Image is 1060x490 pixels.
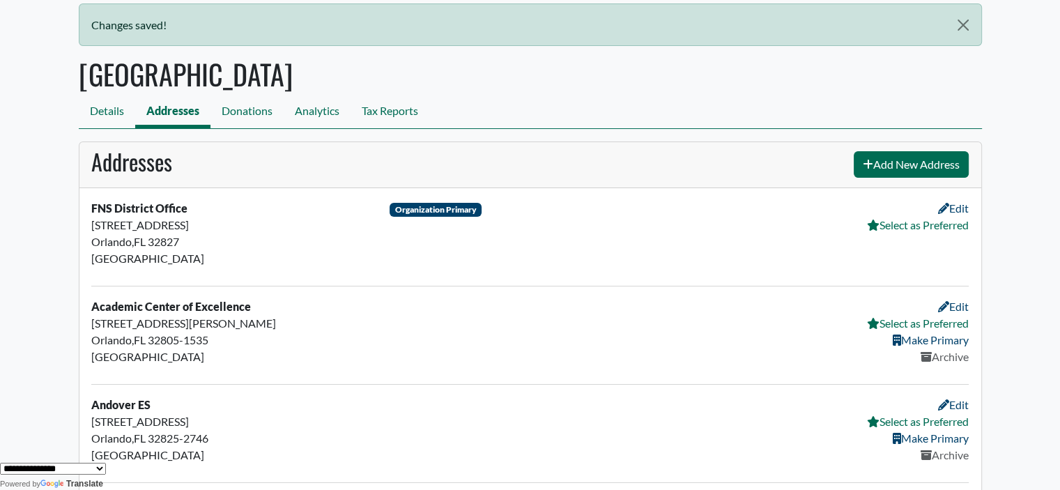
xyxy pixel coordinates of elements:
span: 32825-2746 [148,431,208,445]
div: [STREET_ADDRESS][PERSON_NAME] [91,315,373,332]
div: [STREET_ADDRESS] [91,413,373,430]
h1: [GEOGRAPHIC_DATA] [79,57,982,91]
span: 32805-1535 [148,333,208,346]
a: Add New Address [854,151,969,178]
strong: Andover ES [91,398,151,411]
a: Make Primary [893,333,969,346]
a: Analytics [284,97,351,128]
img: Google Translate [40,480,66,489]
a: Edit [938,300,969,313]
a: Archive [921,350,969,363]
span: Orlando [91,235,132,248]
a: Donations [210,97,284,128]
a: Addresses [135,97,210,128]
span: Orlando [91,333,132,346]
div: [GEOGRAPHIC_DATA] [91,250,373,267]
span: FL [134,431,146,445]
div: , [83,397,381,470]
div: The Organization's primary address [390,203,482,217]
span: FL [134,235,146,248]
a: Tax Reports [351,97,429,128]
div: [STREET_ADDRESS] [91,217,373,233]
span: 32827 [148,235,179,248]
span: Orlando [91,431,132,445]
a: Edit [938,398,969,411]
a: Make Primary [893,431,969,445]
a: Details [79,97,135,128]
div: , [83,200,381,273]
div: Changes saved! [79,3,982,46]
div: , [83,298,381,372]
a: Edit [938,201,969,215]
a: Select as Preferred [867,218,969,231]
a: Select as Preferred [867,415,969,428]
h2: Addresses [91,148,172,175]
a: Archive [921,448,969,461]
button: Close [945,4,981,46]
a: Translate [40,479,103,489]
span: FL [134,333,146,346]
div: [GEOGRAPHIC_DATA] [91,349,373,365]
strong: FNS District Office [91,201,187,215]
strong: Academic Center of Excellence [91,300,251,313]
a: Select as Preferred [867,316,969,330]
div: [GEOGRAPHIC_DATA] [91,447,373,464]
